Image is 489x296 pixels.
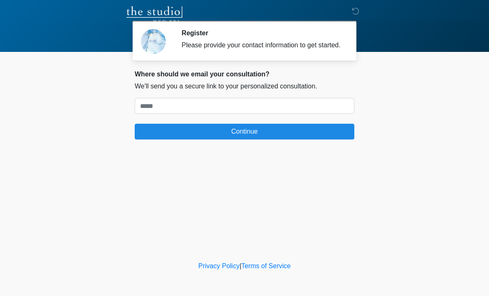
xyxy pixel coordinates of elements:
[240,262,241,269] a: |
[135,70,354,78] h2: Where should we email your consultation?
[182,29,342,37] h2: Register
[141,29,166,54] img: Agent Avatar
[182,40,342,50] div: Please provide your contact information to get started.
[135,124,354,139] button: Continue
[241,262,290,269] a: Terms of Service
[135,81,354,91] p: We'll send you a secure link to your personalized consultation.
[126,6,182,23] img: The Studio Med Spa Logo
[199,262,240,269] a: Privacy Policy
